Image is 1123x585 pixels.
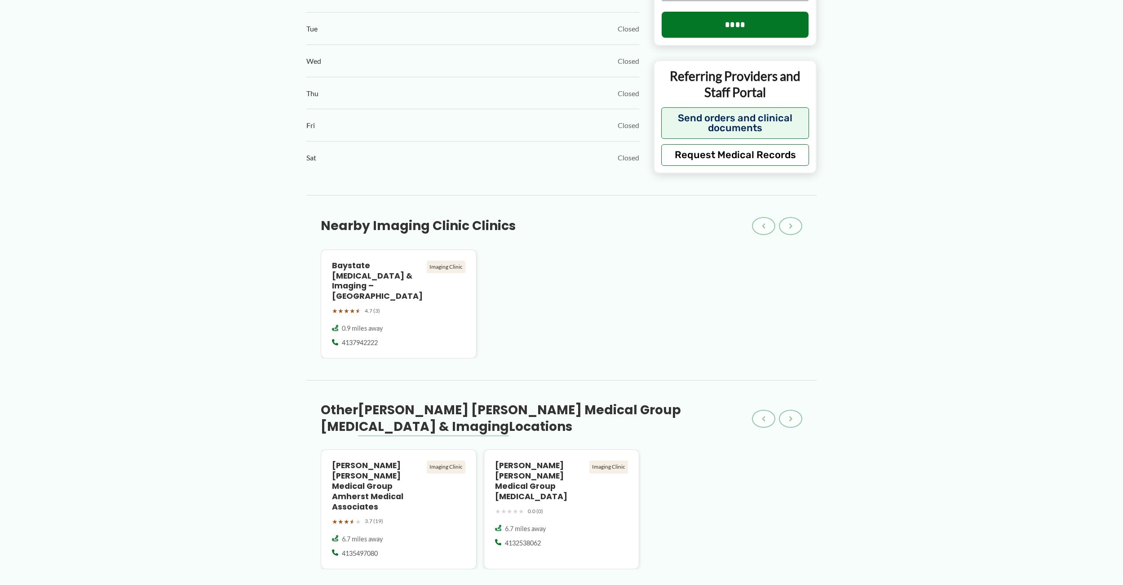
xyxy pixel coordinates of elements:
[789,413,792,424] span: ›
[495,461,586,501] h4: [PERSON_NAME] [PERSON_NAME] Medical Group [MEDICAL_DATA]
[349,305,355,317] span: ★
[342,549,378,558] span: 4135497080
[589,461,628,473] div: Imaging Clinic
[321,402,752,435] h3: Other Locations
[306,54,321,68] span: Wed
[505,524,546,533] span: 6.7 miles away
[338,516,344,527] span: ★
[321,249,477,359] a: Baystate [MEDICAL_DATA] & Imaging – [GEOGRAPHIC_DATA] Imaging Clinic ★★★★★ 4.7 (3) 0.9 miles away...
[355,516,361,527] span: ★
[306,22,318,35] span: Tue
[618,54,639,68] span: Closed
[618,151,639,164] span: Closed
[321,218,516,234] h3: Nearby Imaging Clinic Clinics
[332,305,338,317] span: ★
[306,119,315,132] span: Fri
[344,516,349,527] span: ★
[349,516,355,527] span: ★
[779,410,802,428] button: ›
[427,261,465,273] div: Imaging Clinic
[321,401,681,435] span: [PERSON_NAME] [PERSON_NAME] Medical Group [MEDICAL_DATA] & Imaging
[752,217,775,235] button: ‹
[332,261,423,301] h4: Baystate [MEDICAL_DATA] & Imaging – [GEOGRAPHIC_DATA]
[618,87,639,100] span: Closed
[344,305,349,317] span: ★
[306,87,318,100] span: Thu
[342,324,383,333] span: 0.9 miles away
[661,144,809,166] button: Request Medical Records
[321,449,477,569] a: [PERSON_NAME] [PERSON_NAME] Medical Group Amherst Medical Associates Imaging Clinic ★★★★★ 3.7 (19...
[789,221,792,231] span: ›
[332,516,338,527] span: ★
[355,305,361,317] span: ★
[427,461,465,473] div: Imaging Clinic
[513,505,518,517] span: ★
[342,338,378,347] span: 4137942222
[661,107,809,139] button: Send orders and clinical documents
[762,221,765,231] span: ‹
[618,119,639,132] span: Closed
[306,151,316,164] span: Sat
[332,461,423,512] h4: [PERSON_NAME] [PERSON_NAME] Medical Group Amherst Medical Associates
[484,449,640,569] a: [PERSON_NAME] [PERSON_NAME] Medical Group [MEDICAL_DATA] Imaging Clinic ★★★★★ 0.0 (0) 6.7 miles a...
[618,22,639,35] span: Closed
[762,413,765,424] span: ‹
[752,410,775,428] button: ‹
[661,68,809,101] p: Referring Providers and Staff Portal
[518,505,524,517] span: ★
[338,305,344,317] span: ★
[528,506,543,516] span: 0.0 (0)
[507,505,513,517] span: ★
[365,516,383,526] span: 3.7 (19)
[342,535,383,544] span: 6.7 miles away
[501,505,507,517] span: ★
[365,306,380,316] span: 4.7 (3)
[495,505,501,517] span: ★
[779,217,802,235] button: ›
[505,539,541,548] span: 4132538062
